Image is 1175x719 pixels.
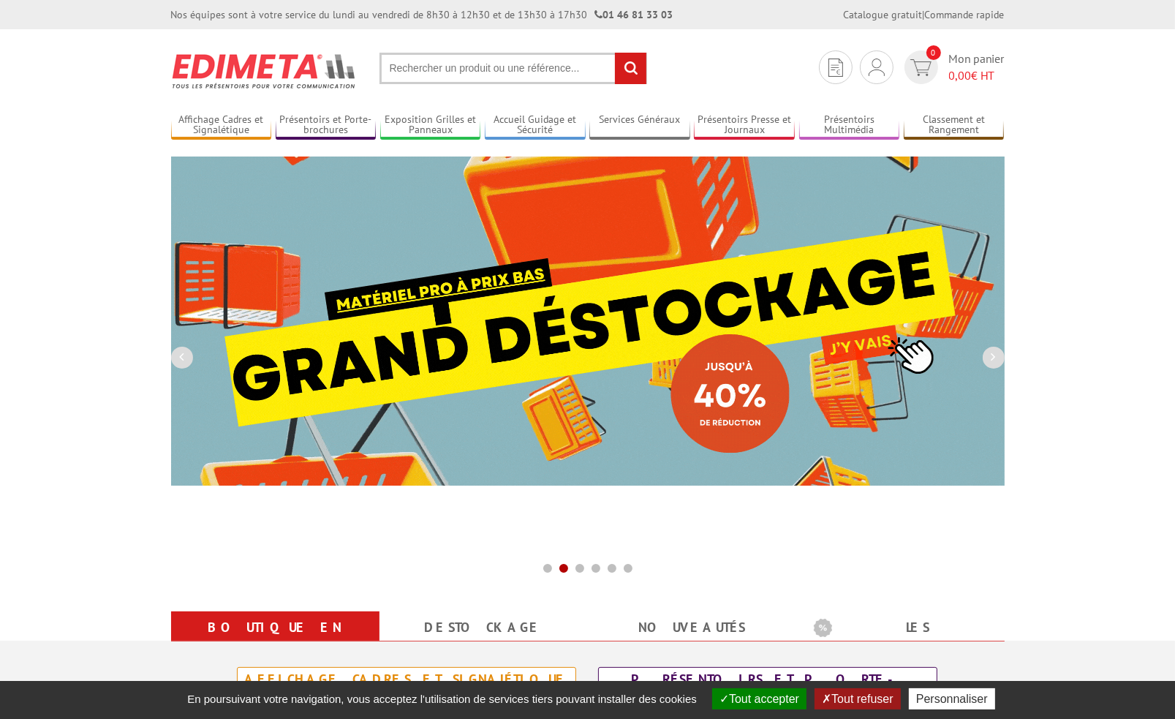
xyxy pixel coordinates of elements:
img: devis rapide [869,59,885,76]
img: devis rapide [828,59,843,77]
a: devis rapide 0 Mon panier 0,00€ HT [901,50,1005,84]
strong: 01 46 81 33 03 [595,8,673,21]
input: rechercher [615,53,646,84]
a: Présentoirs Presse et Journaux [694,113,795,138]
div: | [844,7,1005,22]
a: Affichage Cadres et Signalétique [171,113,272,138]
button: Personnaliser (fenêtre modale) [909,688,995,709]
div: Nos équipes sont à votre service du lundi au vendredi de 8h30 à 12h30 et de 13h30 à 17h30 [171,7,673,22]
a: Accueil Guidage et Sécurité [485,113,586,138]
a: Classement et Rangement [904,113,1005,138]
span: € HT [949,67,1005,84]
a: Exposition Grilles et Panneaux [380,113,481,138]
img: Présentoir, panneau, stand - Edimeta - PLV, affichage, mobilier bureau, entreprise [171,44,358,98]
input: Rechercher un produit ou une référence... [379,53,647,84]
a: Services Généraux [589,113,690,138]
button: Tout refuser [815,688,900,709]
span: En poursuivant votre navigation, vous acceptez l'utilisation de services tiers pouvant installer ... [180,693,704,705]
span: 0,00 [949,68,972,83]
a: Présentoirs et Porte-brochures [276,113,377,138]
a: Boutique en ligne [189,614,362,667]
a: Présentoirs Multimédia [799,113,900,138]
a: nouveautés [605,614,779,641]
button: Tout accepter [712,688,806,709]
span: Mon panier [949,50,1005,84]
a: Catalogue gratuit [844,8,923,21]
div: Affichage Cadres et Signalétique [241,671,572,688]
img: devis rapide [910,59,932,76]
div: Présentoirs et Porte-brochures [602,671,933,704]
a: Destockage [397,614,570,641]
span: 0 [926,45,941,60]
b: Les promotions [814,614,997,644]
a: Commande rapide [925,8,1005,21]
a: Les promotions [814,614,987,667]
